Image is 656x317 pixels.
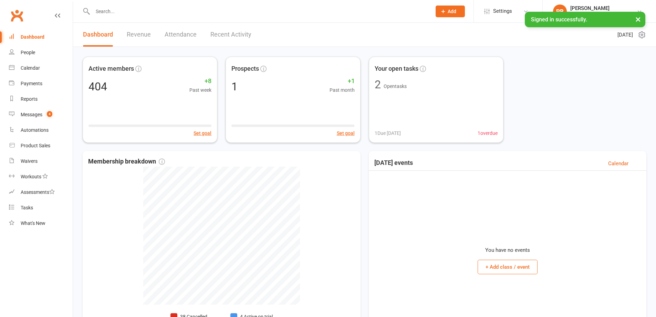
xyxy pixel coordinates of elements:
[337,129,355,137] button: Set goal
[608,159,628,168] a: Calendar
[165,23,197,47] a: Attendance
[436,6,465,17] button: Add
[632,12,644,27] button: ×
[9,29,73,45] a: Dashboard
[91,7,427,16] input: Search...
[21,143,50,148] div: Product Sales
[9,200,73,216] a: Tasks
[9,107,73,122] a: Messages 4
[9,60,73,76] a: Calendar
[493,3,512,19] span: Settings
[330,76,355,86] span: +1
[231,64,259,74] span: Prospects
[88,81,107,92] div: 404
[8,7,25,24] a: Clubworx
[375,64,418,74] span: Your open tasks
[9,91,73,107] a: Reports
[448,9,456,14] span: Add
[9,185,73,200] a: Assessments
[127,23,151,47] a: Revenue
[21,127,49,133] div: Automations
[617,31,633,39] span: [DATE]
[570,11,637,18] div: LYF 24/7 [GEOGRAPHIC_DATA]
[9,153,73,169] a: Waivers
[9,216,73,231] a: What's New
[21,50,35,55] div: People
[21,81,42,86] div: Payments
[9,76,73,91] a: Payments
[21,34,44,40] div: Dashboard
[375,79,381,90] div: 2
[21,65,40,71] div: Calendar
[189,76,211,86] span: +8
[485,246,530,254] p: You have no events
[47,111,52,117] span: 4
[375,129,401,137] span: 1 Due [DATE]
[553,4,567,18] div: PB
[478,129,498,137] span: 1 overdue
[189,86,211,94] span: Past week
[374,159,413,168] h3: [DATE] events
[210,23,251,47] a: Recent Activity
[21,158,38,164] div: Waivers
[9,45,73,60] a: People
[88,64,134,74] span: Active members
[21,205,33,210] div: Tasks
[478,260,538,274] button: + Add class / event
[231,81,238,92] div: 1
[9,122,73,138] a: Automations
[21,112,42,117] div: Messages
[384,83,407,89] span: Open tasks
[330,86,355,94] span: Past month
[531,16,587,23] span: Signed in successfully.
[83,23,113,47] a: Dashboard
[570,5,637,11] div: [PERSON_NAME]
[21,189,55,195] div: Assessments
[9,138,73,153] a: Product Sales
[21,220,45,226] div: What's New
[21,96,38,102] div: Reports
[194,129,211,137] button: Set goal
[21,174,41,179] div: Workouts
[9,169,73,185] a: Workouts
[88,157,165,167] span: Membership breakdown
